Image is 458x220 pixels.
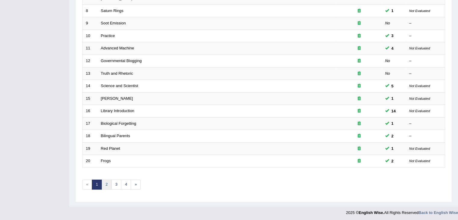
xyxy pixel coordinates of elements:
td: 8 [83,5,98,17]
a: Library Introduction [101,108,134,113]
td: 20 [83,155,98,168]
span: You can still take this question [389,108,398,114]
div: – [409,133,442,139]
span: You can still take this question [389,8,396,14]
strong: English Wise. [359,210,384,215]
a: Governmental Blogging [101,58,142,63]
div: Exam occurring question [340,33,379,39]
span: « [82,180,92,190]
div: – [409,58,442,64]
a: Science and Scientist [101,83,138,88]
small: Not Evaluated [409,109,430,113]
a: 3 [111,180,121,190]
td: 9 [83,17,98,30]
td: 18 [83,130,98,143]
td: 14 [83,80,98,93]
em: No [385,71,390,76]
div: Exam occurring question [340,83,379,89]
td: 15 [83,92,98,105]
a: Back to English Wise [419,210,458,215]
small: Not Evaluated [409,84,430,88]
small: Not Evaluated [409,159,430,163]
em: No [385,21,390,25]
td: 13 [83,67,98,80]
a: » [131,180,141,190]
div: – [409,20,442,26]
div: Exam occurring question [340,108,379,114]
a: Advanced Machine [101,46,134,50]
a: 2 [101,180,111,190]
div: Exam occurring question [340,133,379,139]
span: You can still take this question [389,145,396,152]
td: 11 [83,42,98,55]
div: Exam occurring question [340,158,379,164]
span: You can still take this question [389,158,396,164]
div: 2025 © All Rights Reserved [346,207,458,215]
div: Exam occurring question [340,146,379,152]
a: Red Planet [101,146,120,151]
div: Exam occurring question [340,20,379,26]
div: Exam occurring question [340,46,379,51]
span: You can still take this question [389,33,396,39]
a: 1 [92,180,102,190]
span: You can still take this question [389,45,396,52]
a: Bilingual Parents [101,134,130,138]
div: – [409,71,442,77]
td: 17 [83,117,98,130]
small: Not Evaluated [409,147,430,150]
td: 19 [83,142,98,155]
small: Not Evaluated [409,46,430,50]
em: No [385,58,390,63]
span: You can still take this question [389,133,396,139]
a: Practice [101,33,115,38]
div: – [409,33,442,39]
span: You can still take this question [389,83,396,89]
a: [PERSON_NAME] [101,96,133,101]
div: Exam occurring question [340,58,379,64]
div: Exam occurring question [340,121,379,127]
a: Biological Forgetting [101,121,136,126]
span: You can still take this question [389,120,396,127]
span: You can still take this question [389,95,396,102]
td: 12 [83,55,98,67]
a: Frogs [101,159,111,163]
div: Exam occurring question [340,8,379,14]
small: Not Evaluated [409,97,430,100]
a: Soot Emission [101,21,126,25]
div: Exam occurring question [340,96,379,102]
div: – [409,121,442,127]
small: Not Evaluated [409,9,430,13]
a: 4 [121,180,131,190]
td: 10 [83,30,98,42]
a: Saturn Rings [101,8,123,13]
a: Truth and Rhetoric [101,71,133,76]
td: 16 [83,105,98,118]
div: Exam occurring question [340,71,379,77]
